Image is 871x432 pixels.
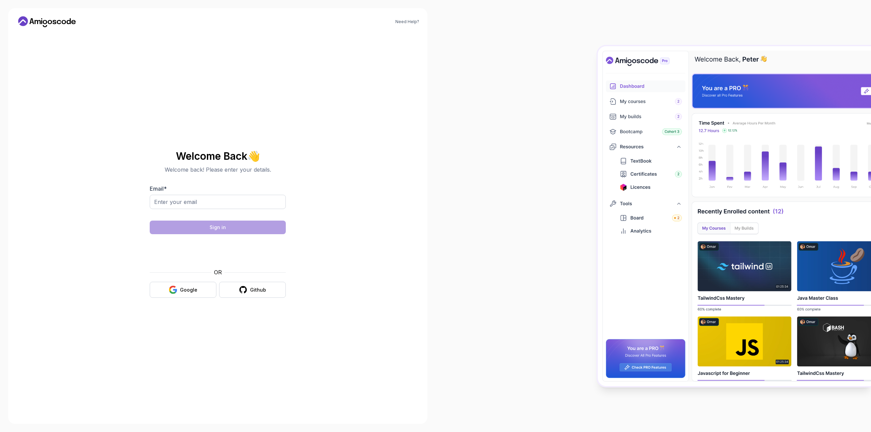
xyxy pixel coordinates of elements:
[150,195,286,209] input: Enter your email
[210,224,226,231] div: Sign in
[150,282,216,298] button: Google
[214,268,222,276] p: OR
[180,287,197,293] div: Google
[219,282,286,298] button: Github
[395,19,419,24] a: Need Help?
[246,149,262,163] span: 👋
[150,151,286,161] h2: Welcome Back
[150,221,286,234] button: Sign in
[150,166,286,174] p: Welcome back! Please enter your details.
[598,46,871,386] img: Amigoscode Dashboard
[250,287,266,293] div: Github
[150,185,167,192] label: Email *
[16,16,78,27] a: Home link
[166,238,269,264] iframe: Widget containing checkbox for hCaptcha security challenge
